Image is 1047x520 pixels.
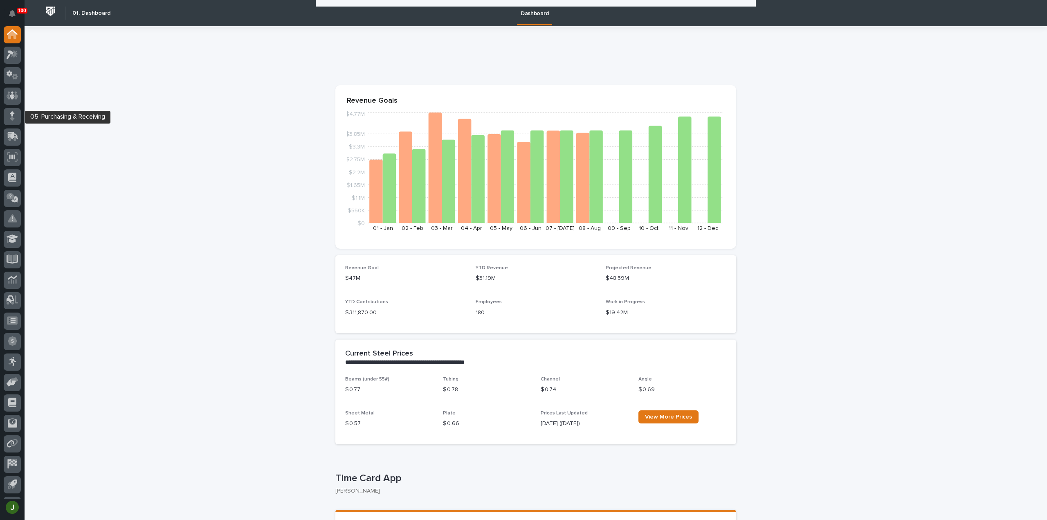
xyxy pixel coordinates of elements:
[349,144,365,150] tspan: $3.3M
[606,274,726,283] p: $48.59M
[10,10,21,23] div: Notifications100
[43,4,58,19] img: Workspace Logo
[345,385,433,394] p: $ 0.77
[476,266,508,270] span: YTD Revenue
[346,157,365,162] tspan: $2.75M
[18,8,26,14] p: 100
[606,266,652,270] span: Projected Revenue
[461,225,482,231] text: 04 - Apr
[335,488,730,495] p: [PERSON_NAME]
[352,195,365,200] tspan: $1.1M
[645,414,692,420] span: View More Prices
[346,182,365,188] tspan: $1.65M
[476,308,596,317] p: 180
[697,225,718,231] text: 12 - Dec
[638,410,699,423] a: View More Prices
[345,411,375,416] span: Sheet Metal
[520,225,541,231] text: 06 - Jun
[4,499,21,516] button: users-avatar
[347,97,725,106] p: Revenue Goals
[345,266,379,270] span: Revenue Goal
[476,299,502,304] span: Employees
[335,473,733,484] p: Time Card App
[345,377,389,382] span: Beams (under 55#)
[443,385,531,394] p: $ 0.78
[638,377,652,382] span: Angle
[345,308,466,317] p: $ 311,870.00
[638,385,726,394] p: $ 0.69
[541,385,629,394] p: $ 0.74
[348,207,365,213] tspan: $550K
[72,10,110,17] h2: 01. Dashboard
[541,419,629,428] p: [DATE] ([DATE])
[608,225,631,231] text: 09 - Sep
[373,225,393,231] text: 01 - Jan
[606,299,645,304] span: Work in Progress
[402,225,423,231] text: 02 - Feb
[639,225,658,231] text: 10 - Oct
[546,225,575,231] text: 07 - [DATE]
[345,349,413,358] h2: Current Steel Prices
[579,225,601,231] text: 08 - Aug
[4,5,21,22] button: Notifications
[541,411,588,416] span: Prices Last Updated
[346,111,365,117] tspan: $4.77M
[443,419,531,428] p: $ 0.66
[345,274,466,283] p: $47M
[606,308,726,317] p: $19.42M
[443,377,458,382] span: Tubing
[345,299,388,304] span: YTD Contributions
[541,377,560,382] span: Channel
[345,419,433,428] p: $ 0.57
[346,131,365,137] tspan: $3.85M
[431,225,453,231] text: 03 - Mar
[357,221,365,226] tspan: $0
[443,411,456,416] span: Plate
[476,274,596,283] p: $31.19M
[490,225,512,231] text: 05 - May
[349,169,365,175] tspan: $2.2M
[669,225,688,231] text: 11 - Nov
